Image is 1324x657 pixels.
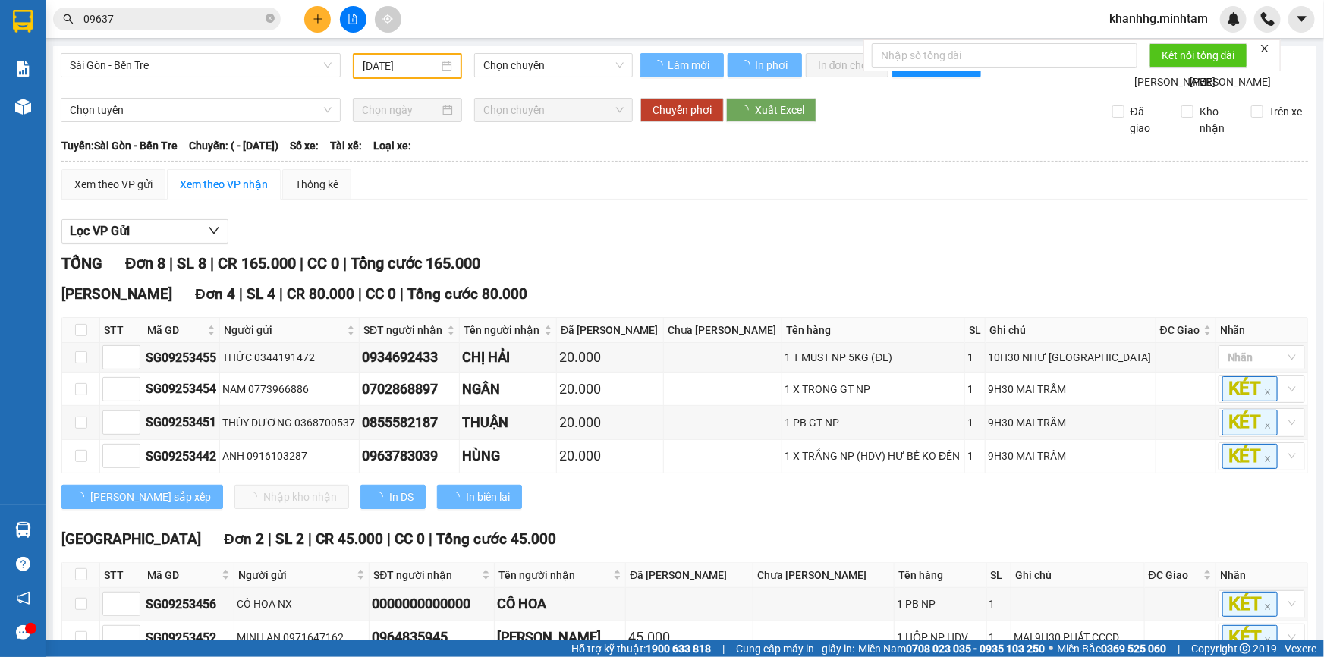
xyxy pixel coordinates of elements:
span: ĐC Giao [1149,567,1200,583]
th: Ghi chú [1011,563,1145,588]
div: THỨC 0344191472 [222,349,357,366]
td: SG09253452 [143,621,234,655]
span: ⚪️ [1049,646,1053,652]
span: Chọn tuyến [70,99,332,121]
input: Tìm tên, số ĐT hoặc mã đơn [83,11,263,27]
span: SL 2 [275,530,304,548]
div: 0963783039 [362,445,457,467]
div: CÔ HOA NX [237,596,366,612]
span: | [722,640,725,657]
span: In DS [389,489,414,505]
button: Nhập kho nhận [234,485,349,509]
span: down [208,225,220,237]
button: In DS [360,485,426,509]
div: 20.000 [559,445,661,467]
span: Loại xe: [373,137,411,154]
td: SG09253451 [143,406,220,439]
div: Xem theo VP nhận [180,176,268,193]
span: 0916103287 [58,68,118,79]
div: THÙY DƯƠNG 0368700537 [222,414,357,431]
div: MAI 9H30 PHÁT CCCD [1014,629,1142,646]
span: Chuyến: ( - [DATE]) [189,137,278,154]
img: solution-icon [15,61,31,77]
td: 0855582187 [360,406,460,439]
th: Đã [PERSON_NAME] [626,563,753,588]
div: 9H30 MAI TRÂM [988,448,1153,464]
span: KÉT [1222,625,1278,650]
div: NAM 0773966886 [222,381,357,398]
span: ANH - [31,68,118,79]
th: Tên hàng [782,318,965,343]
span: Đơn 8 [125,254,165,272]
div: SG09253452 [146,628,231,647]
div: SG09253456 [146,595,231,614]
span: Tên người nhận [498,567,610,583]
span: search [63,14,74,24]
div: 1 [967,381,983,398]
b: Tuyến: Sài Gòn - Bến Tre [61,140,178,152]
span: Đơn 2 [224,530,264,548]
th: Chưa [PERSON_NAME] [753,563,895,588]
input: Nhập số tổng đài [872,43,1137,68]
div: SG09253454 [146,379,217,398]
span: close [1264,455,1272,463]
span: | [387,530,391,548]
div: 10H30 NHƯ [GEOGRAPHIC_DATA] [988,349,1153,366]
span: [GEOGRAPHIC_DATA] [61,530,201,548]
span: Tài xế: [330,137,362,154]
button: file-add [340,6,366,33]
span: Chọn chuyến [483,54,624,77]
span: loading [74,492,90,502]
td: HÙNG [460,440,557,473]
div: HÙNG [462,445,554,467]
strong: 1900 633 818 [646,643,711,655]
div: 0855582187 [362,412,457,433]
input: 14/09/2025 [363,58,439,74]
img: warehouse-icon [15,522,31,538]
strong: 0708 023 035 - 0935 103 250 [906,643,1045,655]
span: | [279,285,283,303]
button: Kết nối tổng đài [1149,43,1247,68]
input: Chọn ngày [362,102,439,118]
span: N.nhận: [5,95,134,106]
td: 0964835945 [370,621,495,655]
span: Trên xe [1263,103,1309,120]
span: copyright [1240,643,1250,654]
span: 07:07- [5,7,127,18]
span: Tổng cước 45.000 [436,530,556,548]
span: Người gửi [224,322,344,338]
span: Đơn 4 [195,285,235,303]
span: close [1260,43,1270,54]
div: 9H30 MAI TRÂM [988,414,1153,431]
th: Tên hàng [895,563,987,588]
span: Tên người nhận [464,322,541,338]
span: | [169,254,173,272]
img: warehouse-icon [15,99,31,115]
div: [PERSON_NAME] [497,627,623,648]
span: 0963783039 [73,95,134,106]
span: loading [449,492,466,502]
span: KÉT [1222,444,1278,469]
div: 1 T MUST NP 5KG (ĐL) [785,349,962,366]
span: loading [738,105,755,115]
div: Xem theo VP gửi [74,176,153,193]
div: 1 [967,349,983,366]
button: In đơn chọn [806,53,888,77]
div: SG09253442 [146,447,217,466]
div: MINH AN 0971647162 [237,629,366,646]
span: CR 80.000 [287,285,354,303]
strong: MĐH: [53,34,174,51]
span: 1 X TRẮNG NP 2KG ([GEOGRAPHIC_DATA]) [5,106,172,140]
span: KÉT [1222,410,1278,435]
button: plus [304,6,331,33]
span: Miền Nam [858,640,1045,657]
th: Chưa [PERSON_NAME] [664,318,783,343]
div: 20.000 [559,347,661,368]
span: | [300,254,303,272]
span: Người gửi [238,567,354,583]
div: 45.000 [628,627,750,648]
td: 0702868897 [360,373,460,406]
div: 1 [989,596,1008,612]
span: close-circle [266,14,275,23]
span: close [1264,637,1272,644]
